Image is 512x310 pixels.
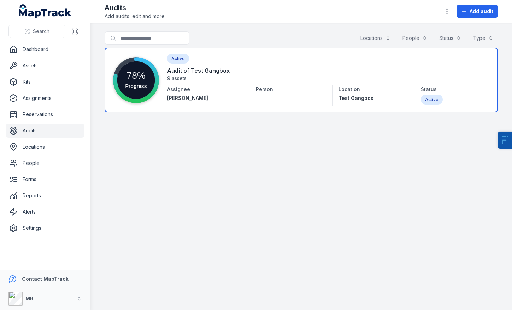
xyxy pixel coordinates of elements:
a: Reservations [6,107,84,121]
button: Status [435,31,466,45]
a: Assignments [6,91,84,105]
a: [PERSON_NAME] [167,95,244,102]
span: Add audit [470,8,493,15]
a: Audits [6,124,84,138]
h2: Audits [105,3,166,13]
button: Add audit [457,5,498,18]
a: Test Gangbox [339,95,404,102]
a: Kits [6,75,84,89]
strong: Contact MapTrack [22,276,69,282]
strong: MRL [25,296,36,302]
span: Test Gangbox [339,95,373,101]
button: Type [469,31,498,45]
button: Search [8,25,65,38]
button: People [398,31,432,45]
a: MapTrack [19,4,72,18]
a: Locations [6,140,84,154]
a: Settings [6,221,84,235]
a: Alerts [6,205,84,219]
span: Search [33,28,49,35]
a: Dashboard [6,42,84,56]
button: Locations [356,31,395,45]
div: Active [421,95,443,105]
span: Add audits, edit and more. [105,13,166,20]
a: Assets [6,59,84,73]
a: People [6,156,84,170]
a: Forms [6,172,84,186]
a: Reports [6,189,84,203]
